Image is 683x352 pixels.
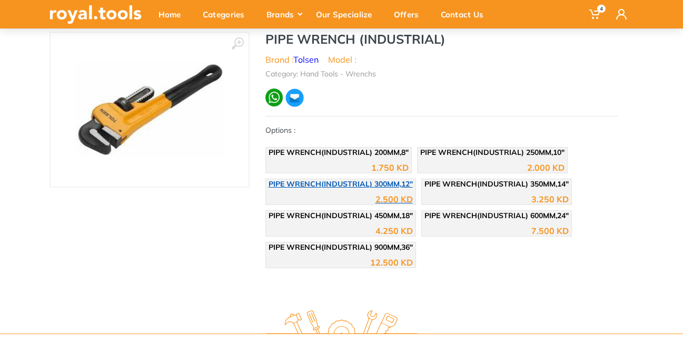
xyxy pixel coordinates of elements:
div: Categories [195,3,259,25]
li: Brand : [265,53,319,66]
div: Offers [387,3,433,25]
span: PIPE WRENCH(INDUSTRIAL) 350MM,14" [424,179,569,189]
div: Options : [265,125,618,273]
li: Model : [328,53,357,66]
a: PIPE WRENCH(INDUSTRIAL) 600MM,24" 7.500 KD [421,210,572,237]
div: 2.500 KD [375,195,413,203]
a: PIPE WRENCH(INDUSTRIAL) 350MM,14" 3.250 KD [421,179,572,205]
a: PIPE WRENCH(INDUSTRIAL) 900MM,36" 12.500 KD [265,242,416,268]
a: PIPE WRENCH(INDUSTRIAL) 300MM,12" 2.500 KD [265,179,416,205]
div: 1.750 KD [371,163,409,172]
span: PIPE WRENCH(INDUSTRIAL) 200MM,8" [269,148,409,157]
img: Royal Tools - PIPE WRENCH (INDUSTRIAL) [75,63,223,157]
div: Home [151,3,195,25]
div: Contact Us [433,3,498,25]
div: 7.500 KD [531,227,569,235]
div: Brands [259,3,309,25]
img: royal.tools Logo [266,310,417,339]
a: PIPE WRENCH(INDUSTRIAL) 250MM,10" 2.000 KD [417,147,568,173]
span: PIPE WRENCH(INDUSTRIAL) 600MM,24" [424,211,569,220]
div: 3.250 KD [531,195,569,203]
a: PIPE WRENCH(INDUSTRIAL) 450MM,18" 4.250 KD [265,210,416,237]
h1: PIPE WRENCH (INDUSTRIAL) [265,32,618,47]
div: 4.250 KD [375,227,413,235]
div: 2.000 KD [527,163,565,172]
a: PIPE WRENCH(INDUSTRIAL) 200MM,8" 1.750 KD [265,147,412,173]
span: PIPE WRENCH(INDUSTRIAL) 450MM,18" [269,211,413,220]
div: 12.500 KD [370,258,413,267]
span: PIPE WRENCH(INDUSTRIAL) 250MM,10" [420,148,565,157]
a: Tolsen [293,54,319,65]
span: PIPE WRENCH(INDUSTRIAL) 900MM,36" [269,242,413,252]
span: PIPE WRENCH(INDUSTRIAL) 300MM,12" [269,179,413,189]
img: royal.tools Logo [50,5,142,24]
img: wa.webp [265,89,283,106]
li: Category: Hand Tools - Wrenchs [265,69,376,80]
span: 4 [597,5,606,13]
img: ma.webp [285,88,304,107]
div: Our Specialize [309,3,387,25]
